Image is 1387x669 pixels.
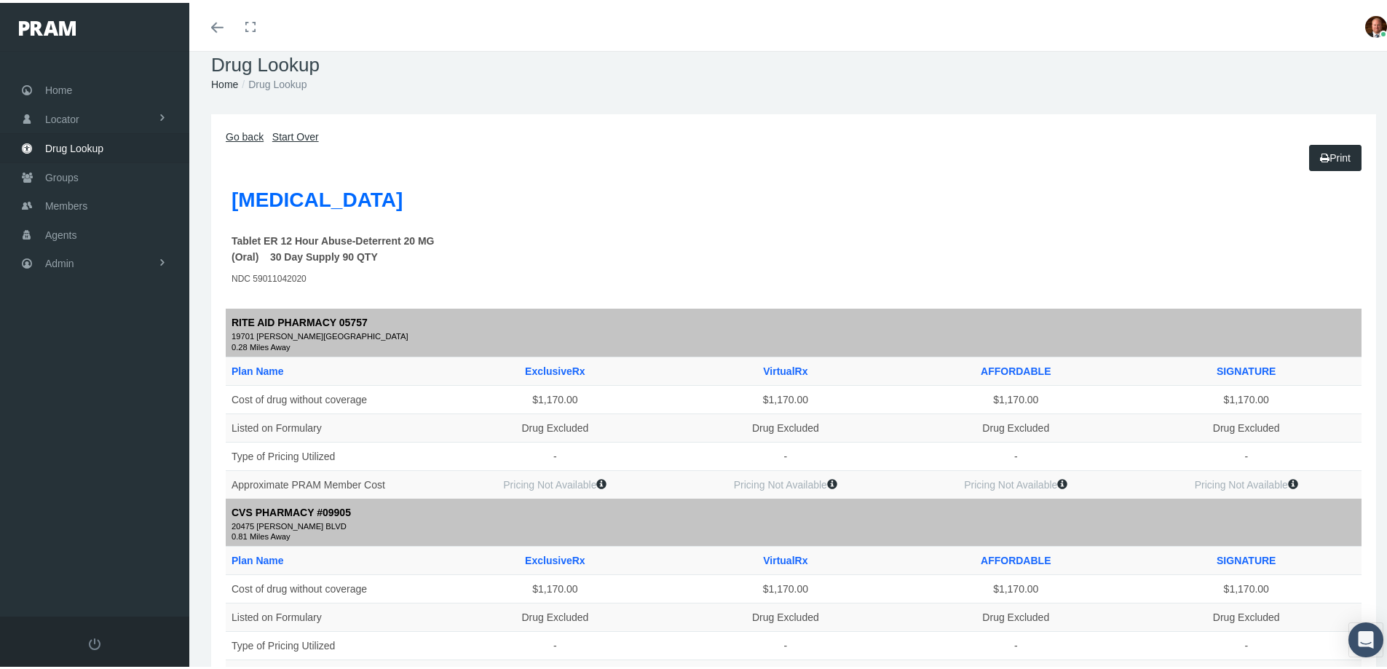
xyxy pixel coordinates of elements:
td: Drug Excluded [440,411,670,439]
td: $1,170.00 [1131,572,1362,601]
td: Drug Excluded [671,601,901,629]
td: Cost of drug without coverage [226,382,440,411]
th: SIGNATURE [1131,354,1362,382]
td: - [1131,629,1362,657]
small: 19701 [PERSON_NAME][GEOGRAPHIC_DATA] [232,328,1356,341]
b: CVS PHARMACY #09905 [232,504,351,515]
b: RITE AID PHARMACY 05757 [232,314,368,325]
a: Print [1309,142,1362,168]
th: ExclusiveRx [440,354,670,382]
td: Approximate PRAM Member Cost [226,467,440,496]
td: $1,170.00 [671,382,901,411]
td: Listed on Formulary [226,411,440,439]
th: SIGNATURE [1131,544,1362,572]
th: AFFORDABLE [901,354,1131,382]
th: VirtualRx [671,354,901,382]
img: S_Profile_Picture_693.jpg [1365,13,1387,35]
span: Members [45,189,87,217]
td: - [901,439,1131,467]
th: Plan Name [226,354,440,382]
td: Type of Pricing Utilized [226,439,440,467]
span: Locator [45,103,79,130]
small: 0.81 Miles Away [232,530,1356,537]
td: $1,170.00 [1131,382,1362,411]
td: Pricing Not Available [901,467,1131,496]
td: $1,170.00 [440,382,670,411]
td: Drug Excluded [1131,601,1362,629]
label: [MEDICAL_DATA] [232,181,403,213]
h1: Drug Lookup [211,51,1376,74]
a: Home [211,76,238,87]
td: Drug Excluded [1131,411,1362,439]
td: Pricing Not Available [671,467,901,496]
td: Cost of drug without coverage [226,572,440,601]
td: - [671,439,901,467]
th: AFFORDABLE [901,544,1131,572]
td: $1,170.00 [901,382,1131,411]
div: Open Intercom Messenger [1348,619,1383,654]
li: Drug Lookup [238,74,307,90]
small: 20475 [PERSON_NAME] BLVD [232,518,1356,531]
td: Drug Excluded [901,411,1131,439]
td: Listed on Formulary [226,601,440,629]
td: Drug Excluded [901,601,1131,629]
label: Tablet ER 12 Hour Abuse-Deterrent 20 MG (Oral) 30 Day Supply 90 QTY [232,230,475,262]
img: PRAM_20_x_78.png [19,18,76,33]
td: $1,170.00 [440,572,670,601]
td: Pricing Not Available [440,467,670,496]
td: $1,170.00 [901,572,1131,601]
td: - [1131,439,1362,467]
td: - [901,629,1131,657]
th: Plan Name [226,544,440,572]
span: Agents [45,218,77,246]
td: - [440,439,670,467]
td: Type of Pricing Utilized [226,629,440,657]
td: - [440,629,670,657]
span: Home [45,74,72,101]
td: Drug Excluded [440,601,670,629]
small: 0.28 Miles Away [232,341,1356,348]
span: Groups [45,161,79,189]
a: Start Over [272,128,319,140]
th: ExclusiveRx [440,544,670,572]
a: Go back [226,128,264,140]
td: - [671,629,901,657]
th: VirtualRx [671,544,901,572]
label: NDC 59011042020 [232,269,307,283]
td: Drug Excluded [671,411,901,439]
span: Admin [45,247,74,274]
td: $1,170.00 [671,572,901,601]
span: Drug Lookup [45,132,103,159]
td: Pricing Not Available [1131,467,1362,496]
